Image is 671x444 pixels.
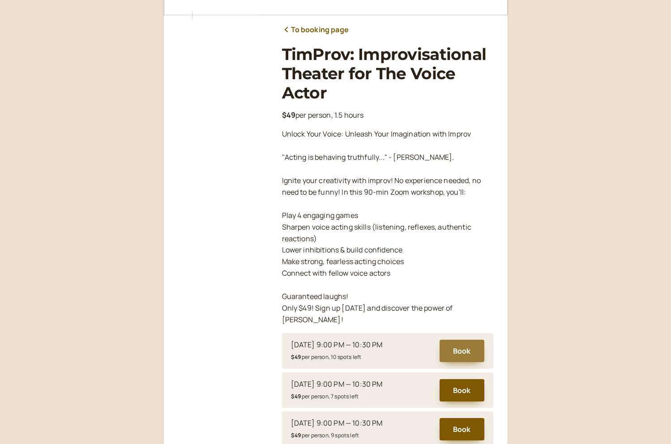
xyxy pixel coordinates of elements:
small: per person, 9 spots left [291,431,359,439]
button: Book [440,418,484,440]
p: per person, 1.5 hours [282,110,493,121]
div: [DATE] 9:00 PM — 10:30 PM [291,339,383,351]
a: To booking page [282,24,349,36]
b: $49 [291,353,301,361]
small: per person, 10 spots left [291,353,362,361]
b: $49 [282,110,295,120]
h1: TimProv: Improvisational Theater for The Voice Actor [282,45,493,103]
b: $49 [291,431,301,439]
b: $49 [291,393,301,400]
div: [DATE] 9:00 PM — 10:30 PM [291,379,383,390]
button: Book [440,340,484,362]
p: Unlock Your Voice: Unleash Your Imagination with Improv "Acting is behaving truthfully..." - [PER... [282,128,493,325]
button: Book [440,379,484,401]
small: per person, 7 spots left [291,393,359,400]
div: [DATE] 9:00 PM — 10:30 PM [291,418,383,429]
